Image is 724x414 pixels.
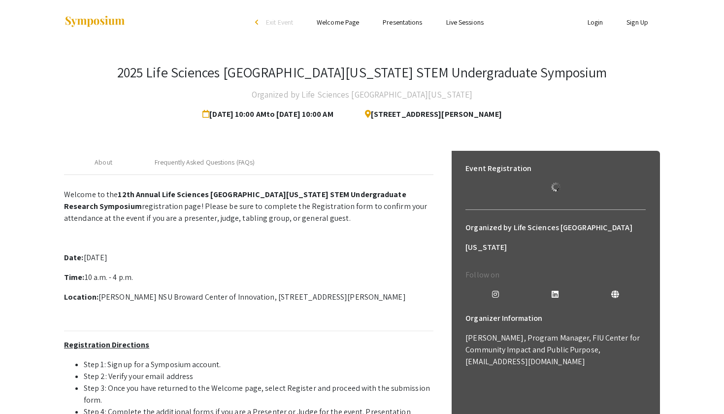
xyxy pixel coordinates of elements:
li: Step 3: Once you have returned to the Welcome page, select Register and proceed with the submissi... [84,382,433,406]
p: Follow on [465,269,646,281]
p: Welcome to the registration page! Please be sure to complete the Registration form to confirm you... [64,189,433,224]
li: Step 1: Sign up for a Symposium account. [84,359,433,371]
strong: 12th Annual Life Sciences [GEOGRAPHIC_DATA][US_STATE] STEM Undergraduate Research Symposium [64,189,406,211]
p: [PERSON_NAME], Program Manager, FIU Center for Community Impact and Public Purpose, [EMAIL_ADDRES... [465,332,646,368]
img: Symposium by ForagerOne [64,15,126,29]
span: [STREET_ADDRESS][PERSON_NAME] [357,104,502,124]
span: [DATE] 10:00 AM to [DATE] 10:00 AM [202,104,337,124]
div: arrow_back_ios [255,19,261,25]
p: 10 a.m. - 4 p.m. [64,272,433,283]
div: About [95,157,112,168]
strong: Time: [64,272,85,282]
h4: Organized by Life Sciences [GEOGRAPHIC_DATA][US_STATE] [252,85,472,104]
img: Loading [547,178,564,196]
a: Login [588,18,603,27]
a: Welcome Page [317,18,359,27]
li: Step 2: Verify your email address [84,371,433,382]
span: Exit Event [266,18,293,27]
h6: Event Registration [465,159,531,178]
h6: Organized by Life Sciences [GEOGRAPHIC_DATA][US_STATE] [465,218,646,257]
p: [PERSON_NAME] NSU Broward Center of Innovation, [STREET_ADDRESS][PERSON_NAME] [64,291,433,303]
div: Frequently Asked Questions (FAQs) [155,157,255,168]
p: [DATE] [64,252,433,264]
u: Registration Directions [64,340,149,350]
strong: Date: [64,252,84,263]
a: Sign Up [626,18,648,27]
a: Live Sessions [446,18,484,27]
h3: 2025 Life Sciences [GEOGRAPHIC_DATA][US_STATE] STEM Undergraduate Symposium [117,64,607,81]
h6: Organizer Information [465,309,646,328]
strong: Location: [64,292,99,302]
a: Presentations [383,18,422,27]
